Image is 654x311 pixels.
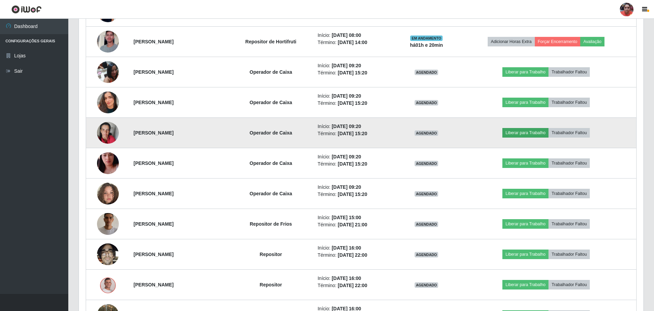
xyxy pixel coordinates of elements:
li: Início: [318,214,393,221]
li: Término: [318,191,393,198]
time: [DATE] 22:00 [338,283,367,288]
strong: Repositor de Hortifruti [245,39,296,44]
li: Término: [318,69,393,76]
span: AGENDADO [415,282,439,288]
li: Início: [318,184,393,191]
li: Término: [318,252,393,259]
strong: Operador de Caixa [250,100,292,105]
strong: [PERSON_NAME] [134,191,173,196]
button: Trabalhador Faltou [548,219,590,229]
button: Trabalhador Faltou [548,189,590,198]
time: [DATE] 15:20 [338,192,367,197]
button: Trabalhador Faltou [548,250,590,259]
time: [DATE] 15:20 [338,100,367,106]
img: 1748926864127.jpeg [97,240,119,269]
img: 1750801890236.jpeg [97,83,119,122]
button: Trabalhador Faltou [548,280,590,289]
button: Liberar para Trabalho [502,128,548,138]
strong: Operador de Caixa [250,191,292,196]
li: Término: [318,282,393,289]
button: Liberar para Trabalho [502,67,548,77]
strong: Operador de Caixa [250,130,292,136]
time: [DATE] 08:00 [332,32,361,38]
time: [DATE] 15:20 [338,70,367,75]
li: Início: [318,93,393,100]
img: 1740068421088.jpeg [97,22,119,61]
li: Término: [318,221,393,228]
img: 1734191984880.jpeg [97,118,119,147]
strong: Repositor de Frios [250,221,292,227]
span: AGENDADO [415,161,439,166]
span: AGENDADO [415,130,439,136]
span: AGENDADO [415,252,439,257]
strong: Repositor [260,282,282,287]
strong: [PERSON_NAME] [134,252,173,257]
time: [DATE] 15:20 [338,161,367,167]
button: Liberar para Trabalho [502,280,548,289]
strong: Operador de Caixa [250,69,292,75]
li: Início: [318,153,393,160]
span: AGENDADO [415,70,439,75]
time: [DATE] 09:20 [332,154,361,159]
li: Início: [318,123,393,130]
strong: Operador de Caixa [250,160,292,166]
button: Adicionar Horas Extra [488,37,534,46]
time: [DATE] 21:00 [338,222,367,227]
button: Avaliação [580,37,604,46]
span: AGENDADO [415,222,439,227]
button: Liberar para Trabalho [502,98,548,107]
time: [DATE] 15:20 [338,131,367,136]
li: Término: [318,39,393,46]
button: Forçar Encerramento [535,37,581,46]
img: 1716827942776.jpeg [97,57,119,86]
li: Início: [318,62,393,69]
span: AGENDADO [415,100,439,105]
li: Início: [318,275,393,282]
li: Início: [318,32,393,39]
strong: [PERSON_NAME] [134,69,173,75]
button: Trabalhador Faltou [548,67,590,77]
time: [DATE] 22:00 [338,252,367,258]
img: 1753657794780.jpeg [97,276,119,294]
span: AGENDADO [415,191,439,197]
button: Trabalhador Faltou [548,98,590,107]
li: Término: [318,100,393,107]
button: Liberar para Trabalho [502,250,548,259]
time: [DATE] 14:00 [338,40,367,45]
img: 1755648406339.jpeg [97,204,119,243]
strong: [PERSON_NAME] [134,100,173,105]
strong: [PERSON_NAME] [134,282,173,287]
li: Término: [318,160,393,168]
time: [DATE] 15:00 [332,215,361,220]
li: Início: [318,244,393,252]
button: Trabalhador Faltou [548,128,590,138]
time: [DATE] 09:20 [332,124,361,129]
strong: [PERSON_NAME] [134,39,173,44]
strong: há 01 h e 20 min [410,42,443,48]
time: [DATE] 09:20 [332,184,361,190]
time: [DATE] 09:20 [332,63,361,68]
button: Liberar para Trabalho [502,189,548,198]
strong: Repositor [260,252,282,257]
img: CoreUI Logo [11,5,42,14]
strong: [PERSON_NAME] [134,221,173,227]
img: 1754840116013.jpeg [97,144,119,183]
time: [DATE] 16:00 [332,275,361,281]
strong: [PERSON_NAME] [134,160,173,166]
button: Liberar para Trabalho [502,158,548,168]
strong: [PERSON_NAME] [134,130,173,136]
img: 1751065972861.jpeg [97,174,119,213]
time: [DATE] 09:20 [332,93,361,99]
time: [DATE] 16:00 [332,245,361,251]
span: EM ANDAMENTO [410,36,443,41]
button: Trabalhador Faltou [548,158,590,168]
button: Liberar para Trabalho [502,219,548,229]
li: Término: [318,130,393,137]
